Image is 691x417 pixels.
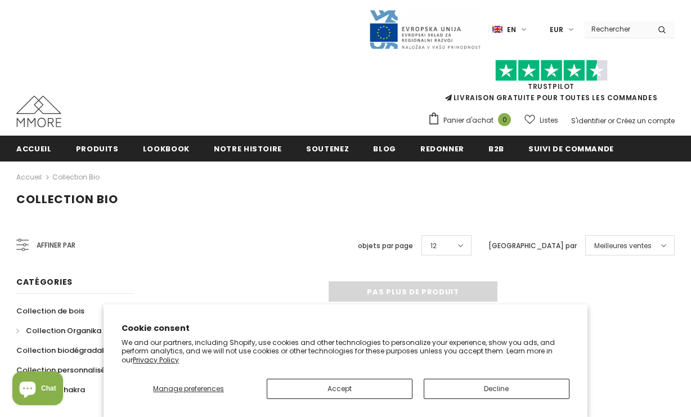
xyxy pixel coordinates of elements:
span: Collection Organika [26,325,101,336]
a: Collection personnalisée [16,360,110,380]
span: 0 [498,113,511,126]
a: Redonner [420,136,464,161]
a: Blog [373,136,396,161]
button: Decline [424,379,569,399]
span: Affiner par [37,239,75,252]
a: Privacy Policy [133,355,179,365]
img: Cas MMORE [16,96,61,127]
button: Manage preferences [122,379,255,399]
a: Javni Razpis [369,24,481,34]
a: Créez un compte [616,116,675,125]
a: Collection Organika [16,321,101,340]
span: Notre histoire [214,144,282,154]
span: Redonner [420,144,464,154]
span: Manage preferences [153,384,224,393]
span: Meilleures ventes [594,240,652,252]
span: soutenez [306,144,349,154]
a: Collection de bois [16,301,84,321]
span: Accueil [16,144,52,154]
span: Produits [76,144,119,154]
span: Lookbook [143,144,190,154]
span: 12 [430,240,437,252]
a: Lookbook [143,136,190,161]
a: Suivi de commande [528,136,614,161]
span: Suivi de commande [528,144,614,154]
a: Listes [524,110,558,130]
p: We and our partners, including Shopify, use cookies and other technologies to personalize your ex... [122,338,569,365]
span: Panier d'achat [443,115,493,126]
span: Collection de bois [16,306,84,316]
a: B2B [488,136,504,161]
span: Collection Bio [16,191,118,207]
img: Faites confiance aux étoiles pilotes [495,60,608,82]
a: TrustPilot [528,82,575,91]
a: Accueil [16,171,42,184]
span: Blog [373,144,396,154]
h2: Cookie consent [122,322,569,334]
a: Produits [76,136,119,161]
input: Search Site [585,21,649,37]
button: Accept [267,379,412,399]
inbox-online-store-chat: Shopify online store chat [9,371,66,408]
a: Panier d'achat 0 [428,112,517,129]
span: or [608,116,614,125]
img: Javni Razpis [369,9,481,50]
span: Catégories [16,276,73,288]
a: Notre histoire [214,136,282,161]
img: i-lang-1.png [492,25,502,34]
label: [GEOGRAPHIC_DATA] par [488,240,577,252]
a: soutenez [306,136,349,161]
span: en [507,24,516,35]
label: objets par page [358,240,413,252]
span: Collection personnalisée [16,365,110,375]
span: EUR [550,24,563,35]
a: Collection biodégradable [16,340,114,360]
span: Listes [540,115,558,126]
a: Collection Bio [52,172,100,182]
span: LIVRAISON GRATUITE POUR TOUTES LES COMMANDES [428,65,675,102]
span: B2B [488,144,504,154]
span: Collection biodégradable [16,345,114,356]
a: S'identifier [571,116,606,125]
a: Accueil [16,136,52,161]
